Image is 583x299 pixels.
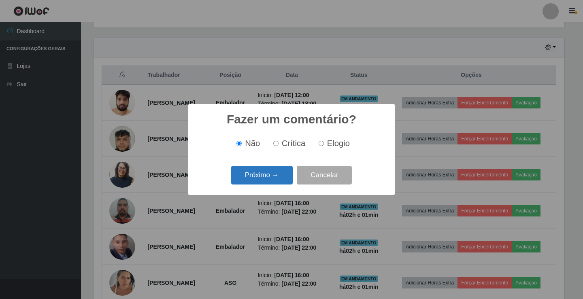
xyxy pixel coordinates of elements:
span: Crítica [282,139,306,148]
input: Crítica [273,141,279,146]
input: Não [236,141,242,146]
h2: Fazer um comentário? [227,112,356,127]
button: Cancelar [297,166,352,185]
span: Elogio [327,139,350,148]
input: Elogio [319,141,324,146]
span: Não [245,139,260,148]
button: Próximo → [231,166,293,185]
